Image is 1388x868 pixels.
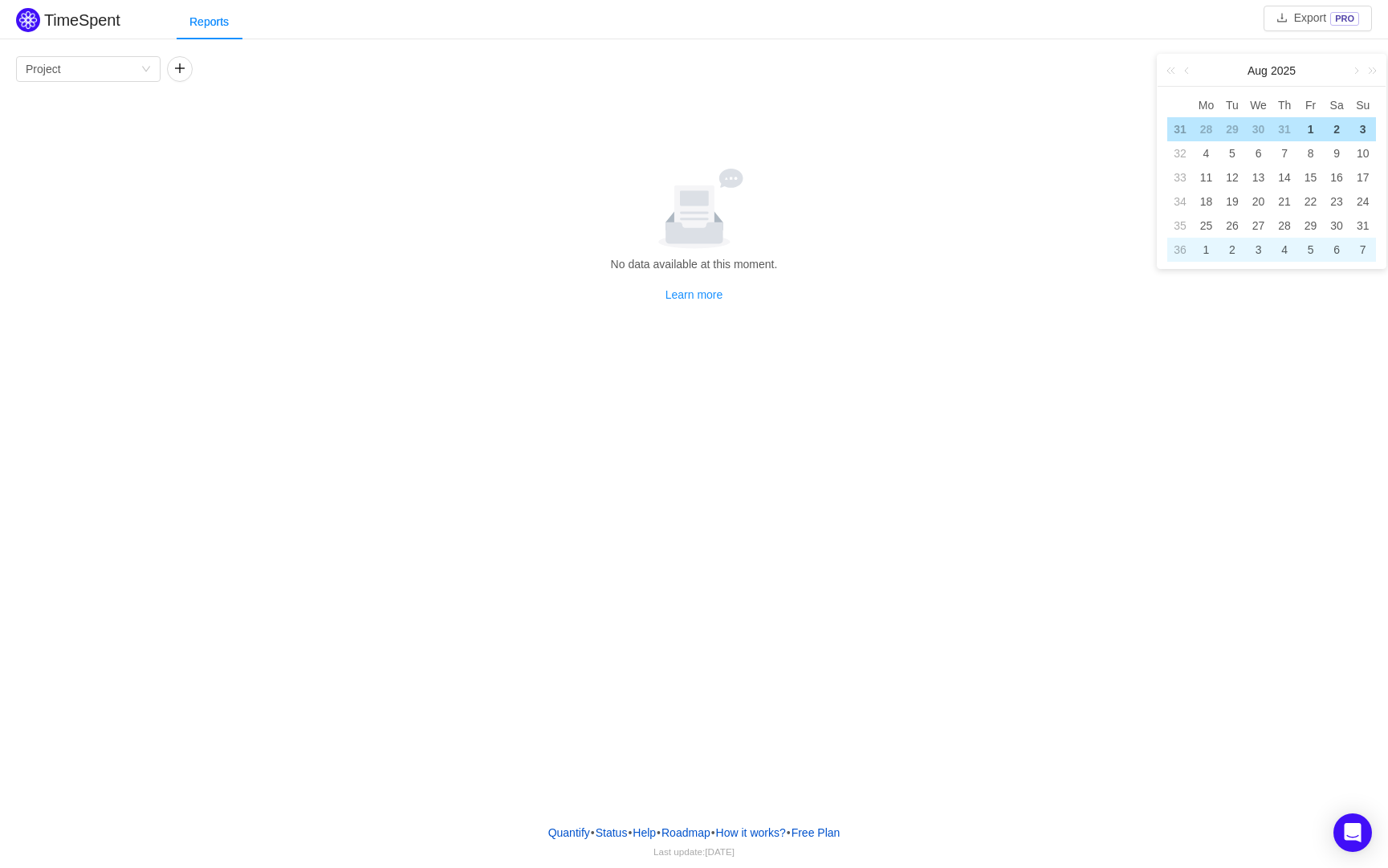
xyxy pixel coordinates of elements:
[1327,216,1346,235] div: 30
[1167,214,1193,238] td: 35
[547,821,591,845] a: Quantify
[657,826,661,839] span: •
[1348,55,1362,87] a: Next month (PageDown)
[1196,192,1215,211] div: 18
[1327,120,1346,139] div: 2
[1167,189,1193,214] td: 34
[1275,192,1294,211] div: 21
[1349,189,1376,214] td: August 24, 2025
[1245,165,1272,189] td: August 13, 2025
[1181,55,1195,87] a: Previous month (PageUp)
[1246,55,1269,87] a: Aug
[591,826,595,839] span: •
[1193,214,1219,238] td: August 25, 2025
[1223,240,1242,259] div: 2
[711,826,715,839] span: •
[1349,141,1376,165] td: August 10, 2025
[1297,98,1324,112] span: Fr
[1163,55,1184,87] a: Last year (Control + left)
[1219,98,1246,112] span: Tu
[1249,240,1268,259] div: 3
[1249,192,1268,211] div: 20
[1193,117,1219,141] td: July 28, 2025
[791,821,841,845] button: Free Plan
[1327,168,1346,187] div: 16
[1297,238,1324,262] td: September 5, 2025
[1349,165,1376,189] td: August 17, 2025
[1245,141,1272,165] td: August 6, 2025
[1193,165,1219,189] td: August 11, 2025
[1245,189,1272,214] td: August 20, 2025
[1353,168,1373,187] div: 17
[1272,165,1298,189] td: August 14, 2025
[1349,93,1376,117] th: Sun
[1327,144,1346,163] div: 9
[1219,189,1246,214] td: August 19, 2025
[1327,192,1346,211] div: 23
[1272,93,1298,117] th: Thu
[1219,165,1246,189] td: August 12, 2025
[1219,141,1246,165] td: August 5, 2025
[1353,192,1373,211] div: 24
[595,821,629,845] a: Status
[1324,98,1350,112] span: Sa
[1301,192,1321,211] div: 22
[1349,117,1376,141] td: August 3, 2025
[1249,216,1268,235] div: 27
[1349,238,1376,262] td: September 7, 2025
[1167,238,1193,262] td: 36
[1301,240,1321,259] div: 5
[1301,144,1321,163] div: 8
[1297,117,1324,141] td: August 1, 2025
[1301,120,1321,139] div: 1
[611,258,778,271] span: No data available at this moment.
[1249,120,1268,139] div: 30
[1193,141,1219,165] td: August 4, 2025
[177,4,242,40] div: Reports
[1196,144,1215,163] div: 4
[1275,240,1294,259] div: 4
[1219,214,1246,238] td: August 26, 2025
[715,821,787,845] button: How it works?
[1275,120,1294,139] div: 31
[1359,55,1380,87] a: Next year (Control + right)
[1193,189,1219,214] td: August 18, 2025
[1223,144,1242,163] div: 5
[1275,216,1294,235] div: 28
[1272,214,1298,238] td: August 28, 2025
[1353,216,1373,235] div: 31
[1272,238,1298,262] td: September 4, 2025
[705,846,735,857] span: [DATE]
[1349,98,1376,112] span: Su
[1245,214,1272,238] td: August 27, 2025
[1275,144,1294,163] div: 7
[628,826,632,839] span: •
[1272,189,1298,214] td: August 21, 2025
[1223,120,1242,139] div: 29
[1272,117,1298,141] td: July 31, 2025
[1223,168,1242,187] div: 12
[44,11,120,29] h2: TimeSpent
[1324,189,1350,214] td: August 23, 2025
[1193,93,1219,117] th: Mon
[1353,144,1373,163] div: 10
[1324,214,1350,238] td: August 30, 2025
[1167,117,1193,141] td: 31
[1297,214,1324,238] td: August 29, 2025
[1297,93,1324,117] th: Fri
[1193,238,1219,262] td: September 1, 2025
[1167,141,1193,165] td: 32
[1324,93,1350,117] th: Sat
[1297,189,1324,214] td: August 22, 2025
[661,821,711,845] a: Roadmap
[1324,117,1350,141] td: August 2, 2025
[1249,168,1268,187] div: 13
[1327,240,1346,259] div: 6
[1301,168,1321,187] div: 15
[1324,238,1350,262] td: September 6, 2025
[1324,141,1350,165] td: August 9, 2025
[1249,144,1268,163] div: 6
[1223,216,1242,235] div: 26
[1196,240,1215,259] div: 1
[1297,141,1324,165] td: August 8, 2025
